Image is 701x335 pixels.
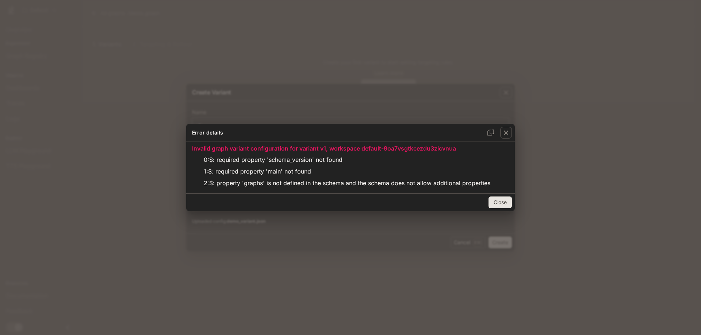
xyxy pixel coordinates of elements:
[489,196,512,208] button: Close
[192,129,223,136] h6: Error details
[198,154,496,165] li: 0 : $: required property 'schema_version' not found
[198,165,496,177] li: 1 : $: required property 'main' not found
[192,144,509,152] h5: Invalid graph variant configuration for variant v1, workspace default-9oa7vsgtkcezdu3zicvnua
[484,126,497,139] button: Copy error
[198,177,496,189] li: 2 : $: property 'graphs' is not defined in the schema and the schema does not allow additional pr...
